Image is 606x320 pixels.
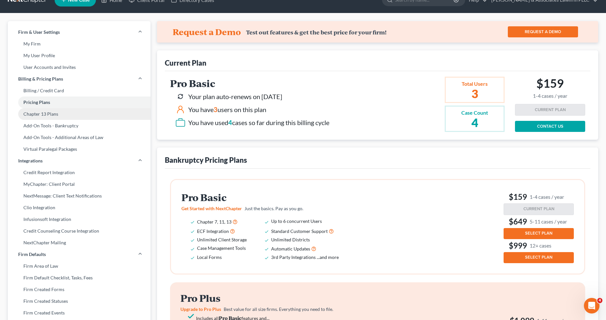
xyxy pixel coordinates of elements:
h2: 4 [461,117,488,128]
span: Up to 6 concurrent Users [271,218,322,224]
a: Firm Created Statuses [8,295,151,307]
div: Your plan auto-renews on [DATE] [188,92,282,101]
span: SELECT PLAN [525,231,552,236]
div: Current Plan [165,58,206,68]
span: Unlimited Districts [271,237,310,242]
a: Pricing Plans [8,96,151,108]
span: SELECT PLAN [525,255,552,260]
small: 5-11 cases / year [530,218,567,225]
h2: Pro Basic [181,192,348,203]
span: 3rd Party Integrations [271,254,316,260]
a: Firm Default Checklist, Tasks, Fees [8,272,151,284]
div: Total Users [461,80,488,88]
h2: Pro Plus [180,293,347,303]
h2: $159 [533,76,567,99]
a: Chapter 13 Plans [8,108,151,120]
a: Billing / Credit Card [8,85,151,96]
a: Firm Area of Law [8,260,151,272]
span: CURRENT PLAN [523,206,554,211]
span: Standard Customer Support [271,228,328,234]
span: ECF Integration [197,228,229,234]
small: 12+ cases [530,242,551,249]
span: Just the basics. Pay as you go. [244,206,303,211]
a: Credit Report Integration [8,167,151,178]
h3: $159 [504,192,574,202]
a: NextChapter Mailing [8,237,151,249]
a: NextMessage: Client Text Notifications [8,190,151,202]
a: Firm & User Settings [8,26,151,38]
a: Integrations [8,155,151,167]
span: ...and more [317,254,339,260]
button: CURRENT PLAN [515,104,585,116]
div: Test out features & get the best price for your firm! [246,29,387,36]
span: Firm & User Settings [18,29,60,35]
span: Best value for all size firms. Everything you need to file. [224,306,333,312]
h2: Pro Basic [170,78,329,89]
a: Firm Defaults [8,249,151,260]
span: Upgrade to Pro Plus [180,306,221,312]
a: Billing & Pricing Plans [8,73,151,85]
span: Unlimited Client Storage [197,237,247,242]
h3: $999 [504,240,574,251]
div: Bankruptcy Pricing Plans [165,155,247,165]
div: You have users on this plan [188,105,266,114]
span: 3 [214,106,217,113]
a: Credit Counseling Course Integration [8,225,151,237]
div: You have used cases so far during this billing cycle [188,118,329,127]
a: My User Profile [8,50,151,61]
a: REQUEST A DEMO [508,26,578,37]
span: Firm Defaults [18,251,46,258]
span: Billing & Pricing Plans [18,76,63,82]
button: SELECT PLAN [504,252,574,263]
a: Firm Created Forms [8,284,151,295]
span: Automatic Updates [271,246,310,251]
button: CURRENT PLAN [504,203,574,215]
span: Integrations [18,158,43,164]
h3: $649 [504,216,574,227]
span: Case Management Tools [197,245,246,251]
span: Local Forms [197,254,222,260]
a: Firm Created Events [8,307,151,319]
a: Virtual Paralegal Packages [8,143,151,155]
small: 1-4 cases / year [530,193,564,200]
a: User Accounts and Invites [8,61,151,73]
h4: Request a Demo [173,27,241,37]
iframe: Intercom live chat [584,298,599,314]
a: MyChapter: Client Portal [8,178,151,190]
span: Get Started with NextChapter [181,206,242,211]
a: Add-On Tools - Bankruptcy [8,120,151,132]
a: Clio Integration [8,202,151,213]
a: Infusionsoft Integration [8,213,151,225]
div: Case Count [461,109,488,117]
a: Add-On Tools - Additional Areas of Law [8,132,151,143]
h2: 3 [461,88,488,99]
span: 4 [597,298,602,303]
a: My Firm [8,38,151,50]
small: 1-4 cases / year [533,93,567,99]
span: 4 [228,119,232,126]
button: SELECT PLAN [504,228,574,239]
a: CONTACT US [515,121,585,132]
span: Chapter 7, 11, 13 [197,219,231,224]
